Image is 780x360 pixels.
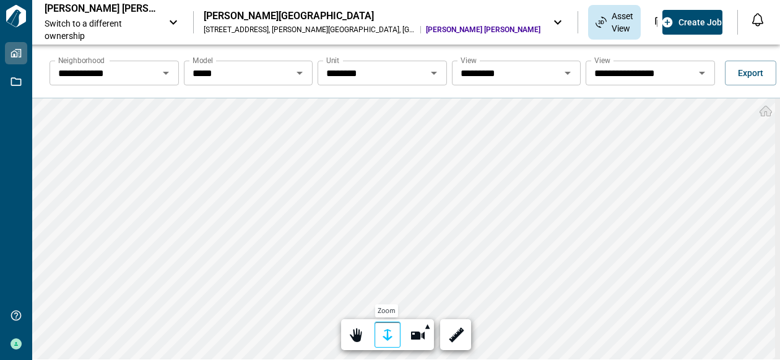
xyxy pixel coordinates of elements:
[588,5,641,40] div: Asset View
[45,2,156,15] p: [PERSON_NAME] [PERSON_NAME]
[662,10,722,35] button: Create Job
[594,55,610,66] label: View
[738,67,763,79] span: Export
[647,12,673,33] div: Documents
[58,55,105,66] label: Neighborhood
[693,64,711,82] button: Open
[291,64,308,82] button: Open
[559,64,576,82] button: Open
[193,55,213,66] label: Model
[461,55,477,66] label: View
[204,25,415,35] div: [STREET_ADDRESS] , [PERSON_NAME][GEOGRAPHIC_DATA] , [GEOGRAPHIC_DATA]
[157,64,175,82] button: Open
[678,16,722,28] span: Create Job
[204,10,540,22] div: [PERSON_NAME][GEOGRAPHIC_DATA]
[748,10,768,30] button: Open notification feed
[425,64,443,82] button: Open
[45,17,156,42] span: Switch to a different ownership
[612,10,633,35] span: Asset View
[725,61,776,85] button: Export
[426,25,540,35] span: [PERSON_NAME] [PERSON_NAME]
[326,55,339,66] label: Unit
